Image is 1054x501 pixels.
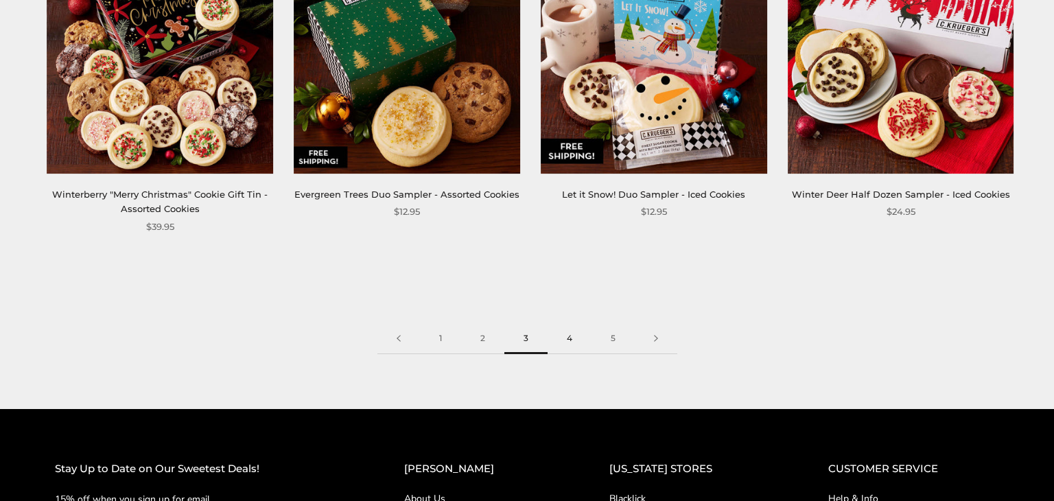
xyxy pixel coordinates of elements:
[828,461,999,478] h2: CUSTOMER SERVICE
[461,323,504,354] a: 2
[548,323,592,354] a: 4
[146,220,174,234] span: $39.95
[609,461,773,478] h2: [US_STATE] STORES
[562,189,745,200] a: Let it Snow! Duo Sampler - Iced Cookies
[394,205,420,219] span: $12.95
[404,461,555,478] h2: [PERSON_NAME]
[887,205,915,219] span: $24.95
[11,449,142,490] iframe: Sign Up via Text for Offers
[55,461,349,478] h2: Stay Up to Date on Our Sweetest Deals!
[377,323,420,354] a: Previous page
[635,323,677,354] a: Next page
[52,189,268,214] a: Winterberry "Merry Christmas" Cookie Gift Tin - Assorted Cookies
[592,323,635,354] a: 5
[420,323,461,354] a: 1
[792,189,1010,200] a: Winter Deer Half Dozen Sampler - Iced Cookies
[641,205,667,219] span: $12.95
[294,189,519,200] a: Evergreen Trees Duo Sampler - Assorted Cookies
[504,323,548,354] span: 3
